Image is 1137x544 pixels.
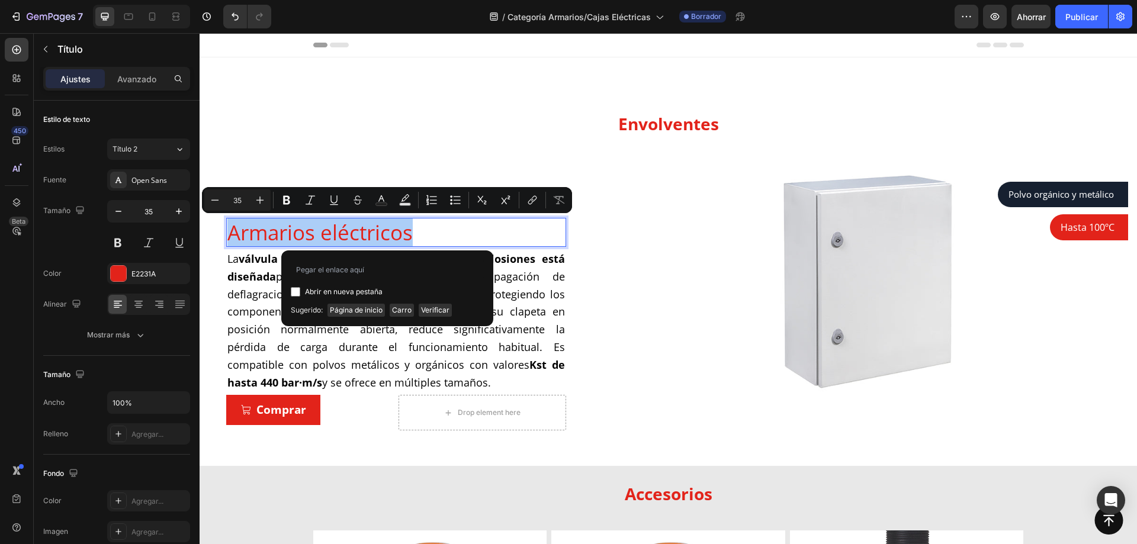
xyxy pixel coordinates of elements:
font: 450 [14,127,26,135]
font: Color [43,269,62,278]
font: Fondo [43,469,64,478]
div: Drop element here [258,375,321,384]
font: Relleno [43,429,68,438]
font: Borrador [691,12,721,21]
button: Mostrar más [43,324,190,346]
img: Alt Image [547,131,784,368]
font: Estilo de texto [43,115,90,124]
iframe: Área de diseño [200,33,1137,544]
font: Tamaño [43,370,70,379]
font: Abrir en nueva pestaña [305,287,383,296]
button: 7 [5,5,88,28]
font: Open Sans [131,175,167,185]
font: Alinear [43,300,67,308]
font: Categoría Armarios/Cajas Eléctricas [508,12,651,22]
font: Avanzado [117,74,156,84]
font: Agregar... [131,497,163,506]
p: Armarios eléctricos [28,186,365,213]
strong: Kst de hasta 440 bar·m/s [28,324,365,356]
font: Mostrar más [87,330,130,339]
font: E2231A [131,269,156,278]
p: Comprar [57,366,107,387]
font: Tamaño [43,206,70,215]
p: Polvo orgánico y metálico [809,154,918,168]
div: Abrir Intercom Messenger [1097,486,1125,514]
p: Título [57,42,185,56]
a: Comprar [27,362,121,391]
font: Estilos [43,144,65,153]
font: Publicar [1065,12,1098,22]
input: Pegar el enlace aquí [291,260,484,279]
font: Imagen [43,527,68,536]
font: 7 [78,11,83,22]
div: Barra de herramientas contextual del editor [202,187,572,213]
h2: Rich Text Editor. Editing area: main [27,185,367,214]
font: Sugerido: [291,305,323,314]
font: Página de inicio [330,305,383,314]
span: Accesorios [425,449,513,472]
p: Hasta 100ºC [861,187,918,201]
font: Agregar... [131,527,163,536]
font: / [502,12,505,22]
font: Título [57,43,83,55]
font: Ahorrar [1017,12,1046,22]
h1: Armarios en acero laminado [27,149,367,182]
font: Ajustes [60,74,91,84]
font: Ancho [43,398,65,407]
font: Carro [392,305,412,314]
font: Color [43,496,62,505]
font: Verificar [421,305,449,314]
button: Ahorrar [1011,5,1051,28]
font: Título 2 [113,144,137,153]
button: Título 2 [107,139,190,160]
span: La para interrumpir eficazmente la propagación de deflagraciones a través de sistemas de tuberías... [28,218,365,356]
font: Beta [12,217,25,226]
div: Deshacer/Rehacer [223,5,271,28]
strong: válvula NOVEx de aislamiento frente a explosiones está diseñada [28,218,365,250]
span: Envolventes [419,79,519,102]
font: Fuente [43,175,66,184]
button: Publicar [1055,5,1108,28]
input: Auto [108,392,189,413]
font: Agregar... [131,430,163,439]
